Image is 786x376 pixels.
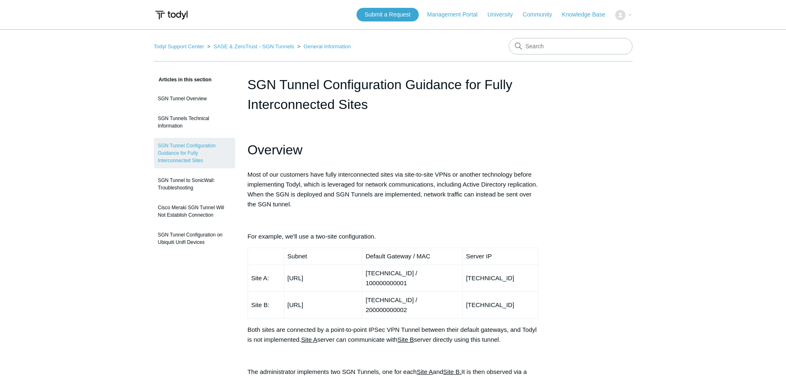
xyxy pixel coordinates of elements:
td: [URL] [284,265,362,292]
td: [TECHNICAL_ID] [463,292,538,319]
span: Site A [301,336,317,343]
td: Server IP [463,248,538,265]
li: Todyl Support Center [154,43,206,50]
a: Community [523,10,560,19]
h1: SGN Tunnel Configuration Guidance for Fully Interconnected Sites [248,75,539,114]
span: Articles in this section [154,77,212,83]
a: SGN Tunnels Technical Information [154,111,235,134]
td: Default Gateway / MAC [362,248,463,265]
a: SGN Tunnel Configuration on Ubiquiti Unifi Devices [154,227,235,250]
td: [URL] [284,292,362,319]
a: SASE & ZeroTrust - SGN Tunnels [213,43,294,50]
h1: Overview [248,140,539,161]
img: Todyl Support Center Help Center home page [154,7,189,23]
input: Search [509,38,633,54]
td: Site B: [248,292,284,319]
span: Site B. [443,368,461,375]
td: Site A: [248,265,284,292]
p: Both sites are connected by a point-to-point IPSec VPN Tunnel between their default gateways, and... [248,325,539,345]
a: University [487,10,521,19]
li: General Information [295,43,351,50]
a: Todyl Support Center [154,43,204,50]
span: Site A [417,368,433,375]
p: For example, we'll use a two-site configuration. [248,232,539,241]
li: SASE & ZeroTrust - SGN Tunnels [205,43,295,50]
a: SGN Tunnel Configuration Guidance for Fully Interconnected Sites [154,138,235,168]
a: SGN Tunnel Overview [154,91,235,106]
p: Most of our customers have fully interconnected sites via site-to-site VPNs or another technology... [248,170,539,209]
a: Cisco Meraki SGN Tunnel Will Not Establish Connection [154,200,235,223]
a: Management Portal [427,10,486,19]
span: Site B [397,336,414,343]
td: Subnet [284,248,362,265]
td: [TECHNICAL_ID] [463,265,538,292]
a: Submit a Request [356,8,419,21]
a: General Information [304,43,351,50]
td: [TECHNICAL_ID] / 100000000001 [362,265,463,292]
a: Knowledge Base [562,10,614,19]
td: [TECHNICAL_ID] / 200000000002 [362,292,463,319]
a: SGN Tunnel to SonicWall: Troubleshooting [154,173,235,196]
